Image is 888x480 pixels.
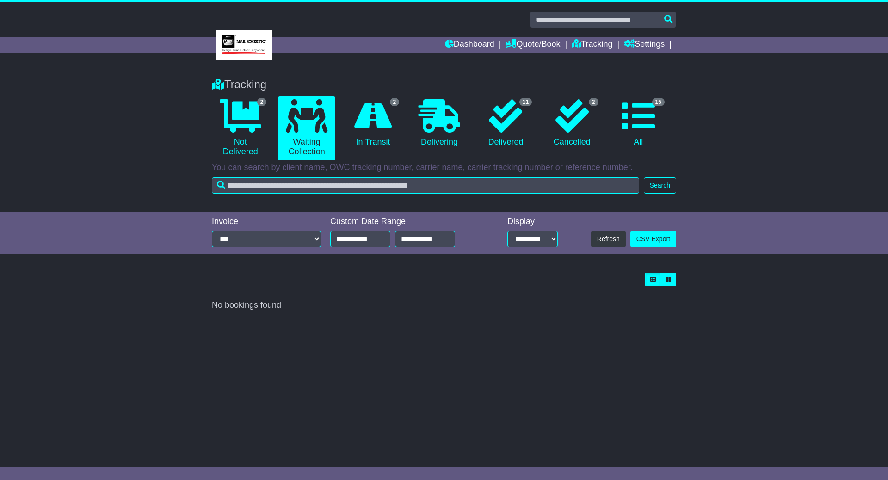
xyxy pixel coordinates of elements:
[591,231,626,247] button: Refresh
[411,96,468,151] a: Delivering
[257,98,267,106] span: 2
[212,217,321,227] div: Invoice
[216,30,272,60] img: MBE Brisbane CBD
[624,37,665,53] a: Settings
[610,96,667,151] a: 15 All
[390,98,400,106] span: 2
[477,96,534,151] a: 11 Delivered
[445,37,494,53] a: Dashboard
[589,98,598,106] span: 2
[507,217,558,227] div: Display
[278,96,335,160] a: Waiting Collection
[543,96,600,151] a: 2 Cancelled
[212,163,676,173] p: You can search by client name, OWC tracking number, carrier name, carrier tracking number or refe...
[630,231,676,247] a: CSV Export
[207,78,681,91] div: Tracking
[652,98,665,106] span: 15
[644,177,676,194] button: Search
[212,300,676,310] div: No bookings found
[506,37,560,53] a: Quote/Book
[519,98,532,106] span: 11
[345,96,401,151] a: 2 In Transit
[330,217,479,227] div: Custom Date Range
[572,37,612,53] a: Tracking
[212,96,269,160] a: 2 Not Delivered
